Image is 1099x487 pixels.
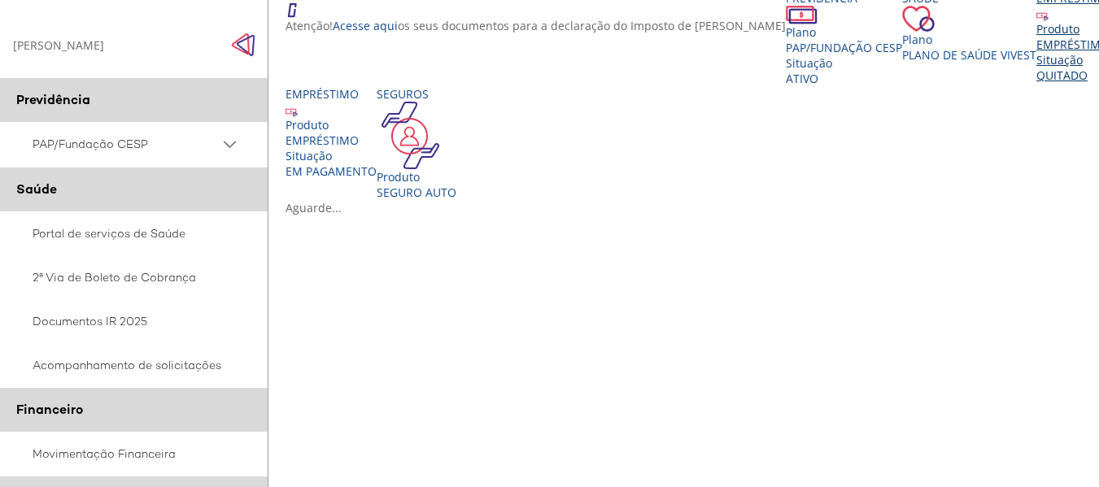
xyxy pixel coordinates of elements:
[333,18,398,33] a: Acesse aqui
[286,105,298,117] img: ico_emprestimo.svg
[286,133,377,148] div: EMPRÉSTIMO
[377,102,444,169] img: ico_seguros.png
[33,134,220,154] span: PAP/Fundação CESP
[786,55,902,71] div: Situação
[1036,9,1049,21] img: ico_emprestimo.svg
[786,24,902,40] div: Plano
[16,91,90,108] span: Previdência
[231,33,255,57] img: Fechar menu
[786,71,818,86] span: Ativo
[231,33,255,57] span: Click to close side navigation.
[377,169,456,185] div: Produto
[902,6,935,32] img: ico_coracao.png
[13,37,104,53] div: [PERSON_NAME]
[377,185,456,200] div: SEGURO AUTO
[286,148,377,163] div: Situação
[286,86,377,179] a: Empréstimo Produto EMPRÉSTIMO Situação EM PAGAMENTO
[902,32,1036,47] div: Plano
[377,86,456,102] div: Seguros
[16,401,83,418] span: Financeiro
[286,86,377,102] div: Empréstimo
[1036,67,1088,83] span: QUITADO
[16,180,57,198] span: Saúde
[286,117,377,133] div: Produto
[286,163,377,179] span: EM PAGAMENTO
[902,47,1036,63] span: Plano de Saúde VIVEST
[786,40,902,55] span: PAP/Fundação CESP
[377,86,456,200] a: Seguros Produto SEGURO AUTO
[786,6,818,24] img: ico_dinheiro.png
[286,18,786,33] p: Atenção! os seus documentos para a declaração do Imposto de [PERSON_NAME]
